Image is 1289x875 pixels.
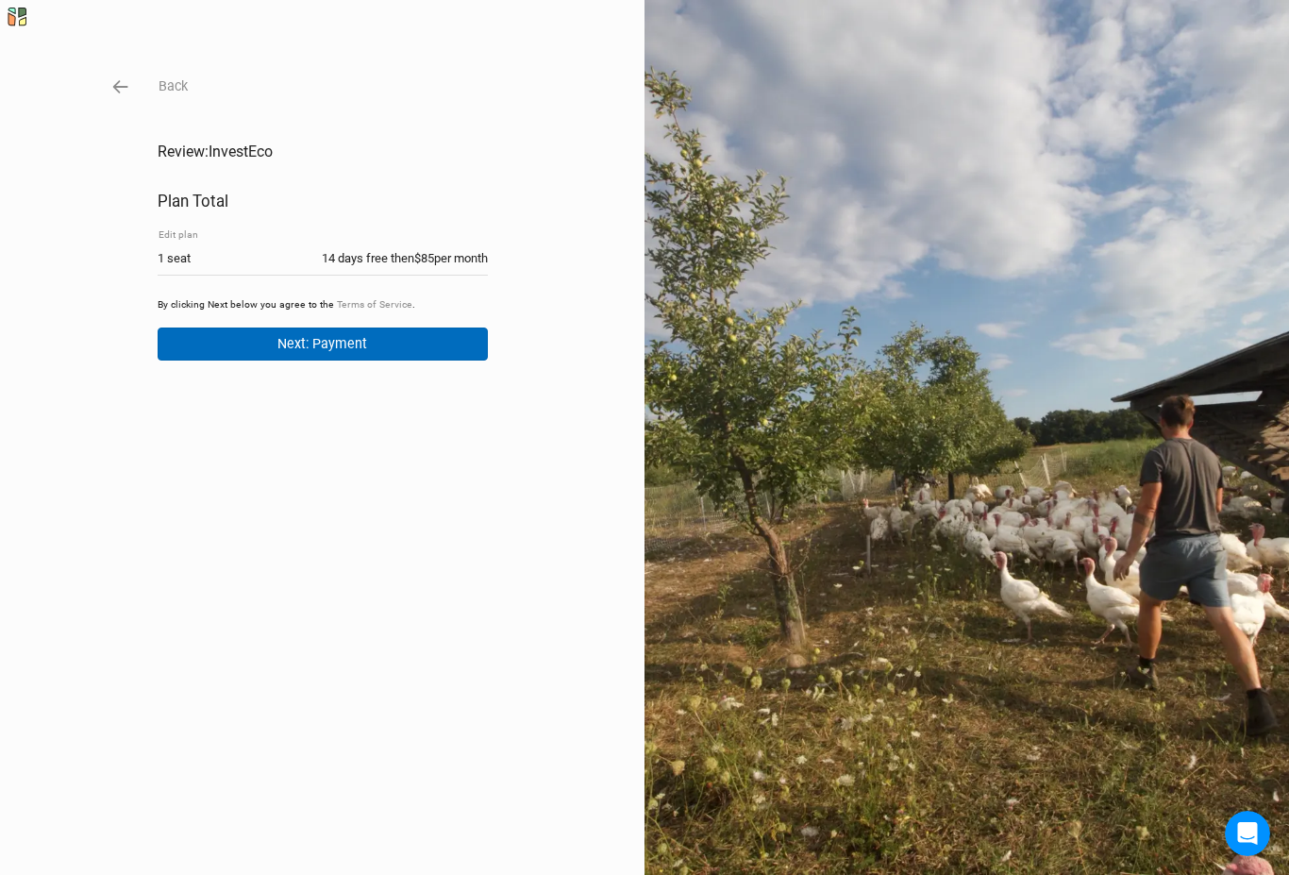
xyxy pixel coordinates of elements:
[158,298,488,312] p: By clicking Next below you agree to the .
[337,298,412,311] a: Terms of Service
[158,192,488,210] h2: Plan Total
[158,328,488,361] button: Next: Payment
[322,250,488,267] div: 14 days free then $85 per month
[158,76,189,97] button: Back
[158,227,199,244] button: Edit plan
[1225,811,1270,856] iframe: Intercom live chat
[158,250,191,267] div: 1 seat
[158,143,488,160] h1: Review: InvestEco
